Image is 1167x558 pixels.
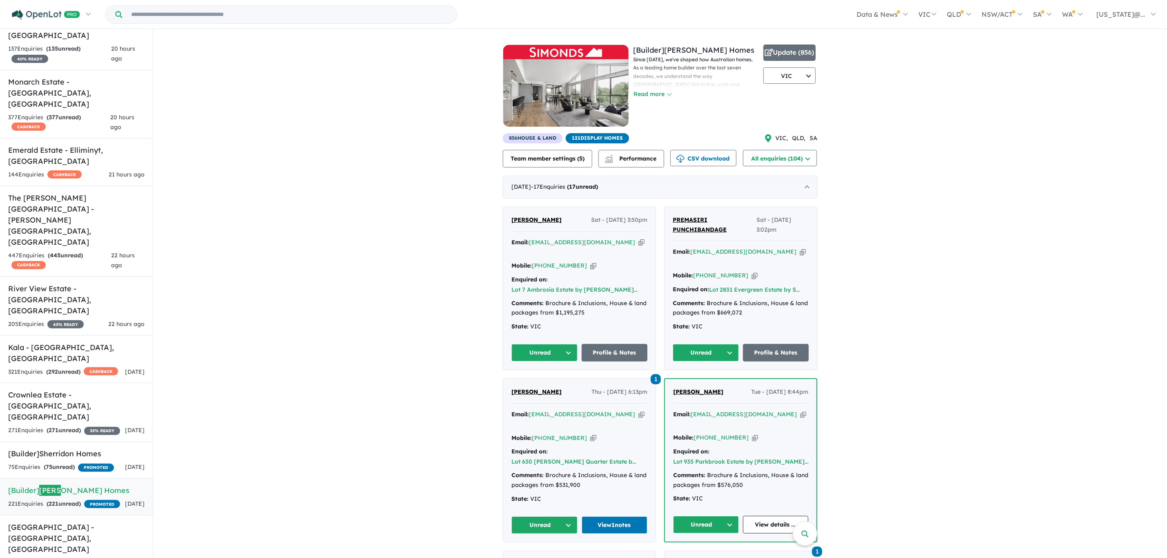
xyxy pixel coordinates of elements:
[47,114,81,121] strong: ( unread)
[511,448,548,455] strong: Enquired on:
[49,426,58,434] span: 271
[8,499,120,509] div: 221 Enquir ies
[633,89,672,99] button: Read more
[673,286,709,293] strong: Enquired on:
[673,216,727,233] span: PREMASIRI PUNCHIBANDAGE
[511,458,636,466] button: Lot 630 [PERSON_NAME] Quarter Estate b...
[8,367,118,377] div: 321 Enquir ies
[763,45,816,61] button: Update (856)
[694,434,749,441] a: [PHONE_NUMBER]
[709,286,800,293] a: Lot 2831 Evergreen Estate by S...
[503,133,562,143] span: 856 House & Land
[503,150,592,167] button: Team member settings (5)
[46,368,80,375] strong: ( unread)
[511,344,578,362] button: Unread
[673,495,690,502] strong: State:
[673,471,808,490] div: Brochure & Inclusions, House & land packages from $576,050
[673,494,808,504] div: VIC
[511,286,638,293] a: Lot 7 Ambrosia Estate by [PERSON_NAME]...
[125,426,145,434] span: [DATE]
[673,388,723,395] span: [PERSON_NAME]
[44,463,75,471] strong: ( unread)
[49,500,58,507] span: 221
[511,262,532,269] strong: Mobile:
[8,113,111,132] div: 377 Enquir ies
[8,192,145,248] h5: The [PERSON_NAME][GEOGRAPHIC_DATA] - [PERSON_NAME][GEOGRAPHIC_DATA] , [GEOGRAPHIC_DATA]
[751,387,808,397] span: Tue - [DATE] 8:44pm
[511,387,562,397] a: [PERSON_NAME]
[8,76,145,109] h5: Monarch Estate - [GEOGRAPHIC_DATA] , [GEOGRAPHIC_DATA]
[48,368,58,375] span: 292
[569,183,576,190] span: 17
[743,150,817,166] button: All enquiries (104)
[84,427,120,435] span: 35 % READY
[691,411,797,418] a: [EMAIL_ADDRESS][DOMAIN_NAME]
[8,170,82,180] div: 144 Enquir ies
[125,463,145,471] span: [DATE]
[673,248,690,255] strong: Email:
[673,471,705,479] strong: Comments:
[756,215,809,235] span: Sat - [DATE] 3:02pm
[673,272,693,279] strong: Mobile:
[50,252,60,259] span: 445
[47,500,81,507] strong: ( unread)
[673,434,694,441] strong: Mobile:
[763,67,816,84] button: VIC
[690,248,797,255] a: [EMAIL_ADDRESS][DOMAIN_NAME]
[511,299,544,307] strong: Comments:
[582,516,648,534] a: View1notes
[638,410,645,419] button: Copy
[503,59,629,127] img: Simonds Homes
[633,56,759,156] p: Since [DATE], we've shaped how Australian homes. As a leading home builder over the last seven de...
[84,500,120,508] span: PROMOTED
[800,248,806,256] button: Copy
[12,10,80,20] img: Openlot PRO Logo White
[8,283,145,316] h5: River View Estate - [GEOGRAPHIC_DATA] , [GEOGRAPHIC_DATA]
[605,157,613,163] img: bar-chart.svg
[606,155,656,162] span: Performance
[673,411,691,418] strong: Email:
[84,367,118,375] span: CASHBACK
[8,522,145,555] h5: [GEOGRAPHIC_DATA] - [GEOGRAPHIC_DATA] , [GEOGRAPHIC_DATA]
[532,262,587,269] a: [PHONE_NUMBER]
[47,320,84,328] span: 45 % READY
[582,344,648,362] a: Profile & Notes
[8,145,145,167] h5: Emerald Estate - Elliminyt , [GEOGRAPHIC_DATA]
[111,252,135,269] span: 22 hours ago
[503,45,629,133] a: Simonds HomesSimonds Homes
[530,47,602,57] img: Simonds Homes
[8,251,111,270] div: 447 Enquir ies
[591,387,647,397] span: Thu - [DATE] 6:13pm
[752,271,758,280] button: Copy
[511,471,647,490] div: Brochure & Inclusions, House & land packages from $531,900
[532,434,587,442] a: [PHONE_NUMBER]
[8,389,145,422] h5: Crownlea Estate - [GEOGRAPHIC_DATA] , [GEOGRAPHIC_DATA]
[511,494,647,504] div: VIC
[511,411,529,418] strong: Email:
[125,500,145,507] span: [DATE]
[49,114,58,121] span: 377
[48,252,83,259] strong: ( unread)
[511,299,647,318] div: Brochure & Inclusions, House & land packages from $1,195,275
[673,458,808,465] a: Lot 935 Parkbrook Estate by [PERSON_NAME]...
[670,150,736,166] button: CSV download
[792,134,806,143] span: QLD ,
[529,239,635,246] a: [EMAIL_ADDRESS][DOMAIN_NAME]
[673,516,739,533] button: Unread
[48,45,58,52] span: 135
[108,320,145,328] span: 22 hours ago
[111,45,135,62] span: 20 hours ago
[812,546,822,557] a: 1
[8,448,145,459] h5: [Builder] Sherridon Homes
[673,299,809,318] div: Brochure & Inclusions, House & land packages from $669,072
[598,150,664,167] button: Performance
[125,368,145,375] span: [DATE]
[800,410,806,419] button: Copy
[8,426,120,435] div: 271 Enquir ies
[752,433,758,442] button: Copy
[46,45,80,52] strong: ( unread)
[651,374,661,384] span: 1
[511,495,529,502] strong: State:
[638,238,645,247] button: Copy
[8,342,145,364] h5: Kala - [GEOGRAPHIC_DATA] , [GEOGRAPHIC_DATA]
